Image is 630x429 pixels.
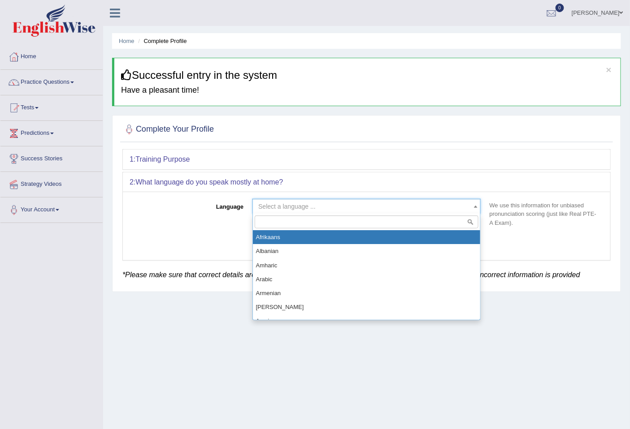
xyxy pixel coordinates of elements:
h2: Complete Your Profile [122,123,214,136]
a: Home [0,44,103,67]
a: Predictions [0,121,103,143]
a: Home [119,38,135,44]
a: Tests [0,95,103,118]
div: 1: [123,150,610,169]
li: Amharic [253,258,480,272]
a: Your Account [0,197,103,220]
span: 0 [556,4,565,12]
em: *Please make sure that correct details are provided. English Wise reserves the rights to block th... [122,271,580,279]
span: Select a language ... [258,203,316,210]
li: Arabic [253,272,480,286]
b: What language do you speak mostly at home? [135,178,283,186]
a: Strategy Videos [0,172,103,194]
div: 2: [123,172,610,192]
a: Practice Questions [0,70,103,92]
li: [PERSON_NAME] [253,300,480,314]
button: × [606,65,612,74]
li: Complete Profile [136,37,187,45]
h3: Successful entry in the system [121,69,614,81]
li: Armenian [253,286,480,300]
b: Training Purpose [135,155,190,163]
li: Albanian [253,244,480,258]
a: Success Stories [0,146,103,169]
li: Azeri [253,314,480,328]
p: We use this information for unbiased pronunciation scoring (just like Real PTE-A Exam). [485,201,604,227]
li: Afrikaans [253,230,480,244]
h4: Have a pleasant time! [121,86,614,95]
label: Language [130,199,248,211]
